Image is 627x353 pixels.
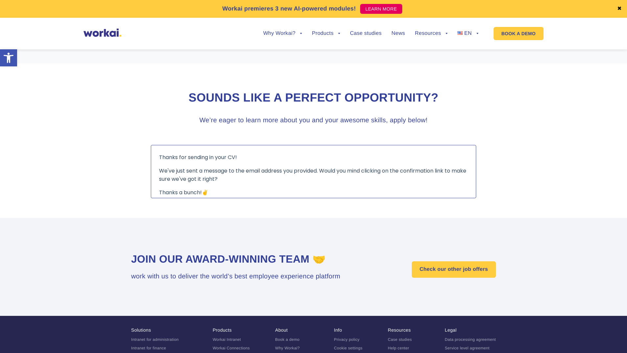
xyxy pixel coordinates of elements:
span: EN [464,31,472,36]
a: Solutions [131,327,151,333]
h2: Sounds like a perfect opportunity? [131,90,496,106]
a: LEARN MORE [360,4,402,14]
a: BOOK A DEMO [494,27,544,40]
a: Why Workai? [263,31,302,36]
a: Workai Intranet [213,337,241,342]
a: News [391,31,405,36]
h2: Join our award-winning team 🤝 [131,252,340,266]
a: Data processing agreement [445,337,496,342]
a: Intranet for finance [131,346,166,350]
a: Help center [388,346,409,350]
a: Check our other job offers [412,261,496,278]
a: ✖ [617,6,622,12]
a: Cookie settings [334,346,362,350]
a: Workai Connections [213,346,250,350]
a: Products [213,327,232,333]
p: Workai premieres 3 new AI-powered modules! [222,4,356,13]
a: Case studies [388,337,412,342]
iframe: To enrich screen reader interactions, please activate Accessibility in Grammarly extension settings [159,153,468,195]
a: Book a demo [275,337,299,342]
a: Case studies [350,31,382,36]
a: Products [312,31,340,36]
h3: We’re eager to learn more about you and your awesome skills, apply below! [190,115,437,125]
a: Privacy policy [334,337,360,342]
a: Intranet for administration [131,337,179,342]
h3: work with us to deliver the world’s best employee experience platform [131,271,340,281]
a: Info [334,327,342,333]
a: Resources [415,31,448,36]
a: Service level agreement [445,346,490,350]
a: Why Workai? [275,346,300,350]
a: Resources [388,327,411,333]
a: About [275,327,288,333]
a: Legal [445,327,457,333]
